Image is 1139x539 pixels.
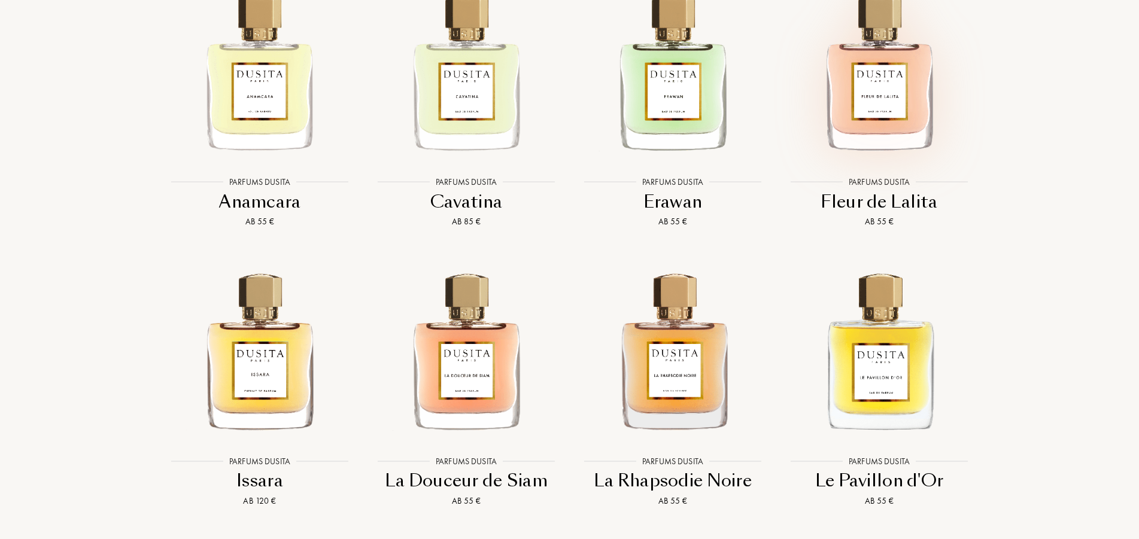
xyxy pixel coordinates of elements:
[167,256,353,442] img: Issara Parfums Dusita
[162,469,359,492] div: Issara
[368,215,565,228] div: Ab 85 €
[781,190,978,214] div: Fleur de Lalita
[162,190,359,214] div: Anamcara
[223,176,296,188] div: Parfums Dusita
[776,243,983,522] a: Le Pavillon d'Or Parfums DusitaParfums DusitaLe Pavillon d'OrAb 55 €
[786,256,973,442] img: Le Pavillon d'Or Parfums Dusita
[781,215,978,228] div: Ab 55 €
[430,455,503,467] div: Parfums Dusita
[843,176,916,188] div: Parfums Dusita
[575,215,772,228] div: Ab 55 €
[162,215,359,228] div: Ab 55 €
[368,190,565,214] div: Cavatina
[162,495,359,507] div: Ab 120 €
[157,243,363,522] a: Issara Parfums DusitaParfums DusitaIssaraAb 120 €
[430,176,503,188] div: Parfums Dusita
[223,455,296,467] div: Parfums Dusita
[575,190,772,214] div: Erawan
[843,455,916,467] div: Parfums Dusita
[636,455,709,467] div: Parfums Dusita
[636,176,709,188] div: Parfums Dusita
[363,243,570,522] a: La Douceur de Siam Parfums DusitaParfums DusitaLa Douceur de SiamAb 55 €
[368,495,565,507] div: Ab 55 €
[781,495,978,507] div: Ab 55 €
[373,256,560,442] img: La Douceur de Siam Parfums Dusita
[580,256,766,442] img: La Rhapsodie Noire Parfums Dusita
[781,469,978,492] div: Le Pavillon d'Or
[575,495,772,507] div: Ab 55 €
[368,469,565,492] div: La Douceur de Siam
[570,243,776,522] a: La Rhapsodie Noire Parfums DusitaParfums DusitaLa Rhapsodie NoireAb 55 €
[575,469,772,492] div: La Rhapsodie Noire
